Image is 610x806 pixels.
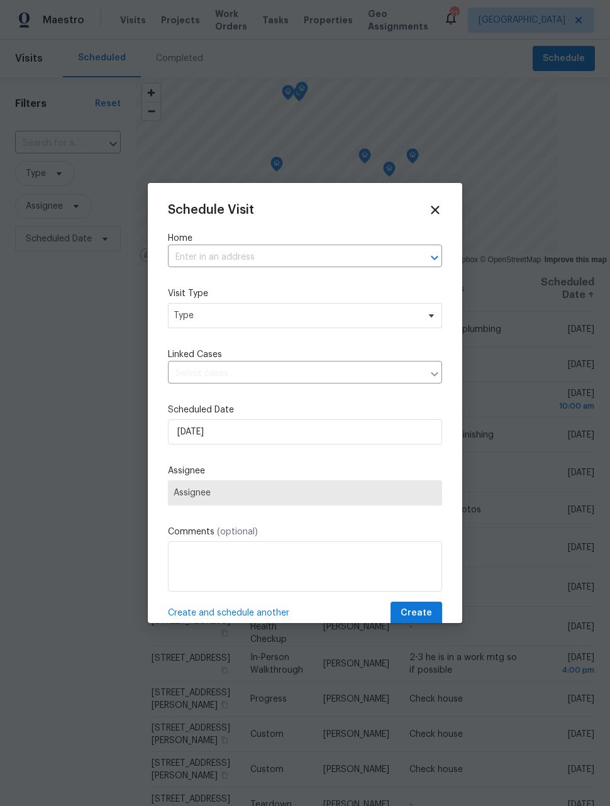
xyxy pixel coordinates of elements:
span: Create [401,605,432,621]
span: Type [174,309,418,322]
label: Scheduled Date [168,404,442,416]
label: Assignee [168,465,442,477]
button: Open [426,249,443,267]
span: Assignee [174,488,436,498]
input: Enter in an address [168,248,407,267]
button: Create [391,602,442,625]
span: Create and schedule another [168,607,289,619]
label: Comments [168,526,442,538]
span: Schedule Visit [168,204,254,216]
input: M/D/YYYY [168,419,442,444]
label: Home [168,232,442,245]
label: Visit Type [168,287,442,300]
span: Close [428,203,442,217]
input: Select cases [168,364,423,384]
span: (optional) [217,527,258,536]
span: Linked Cases [168,348,222,361]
